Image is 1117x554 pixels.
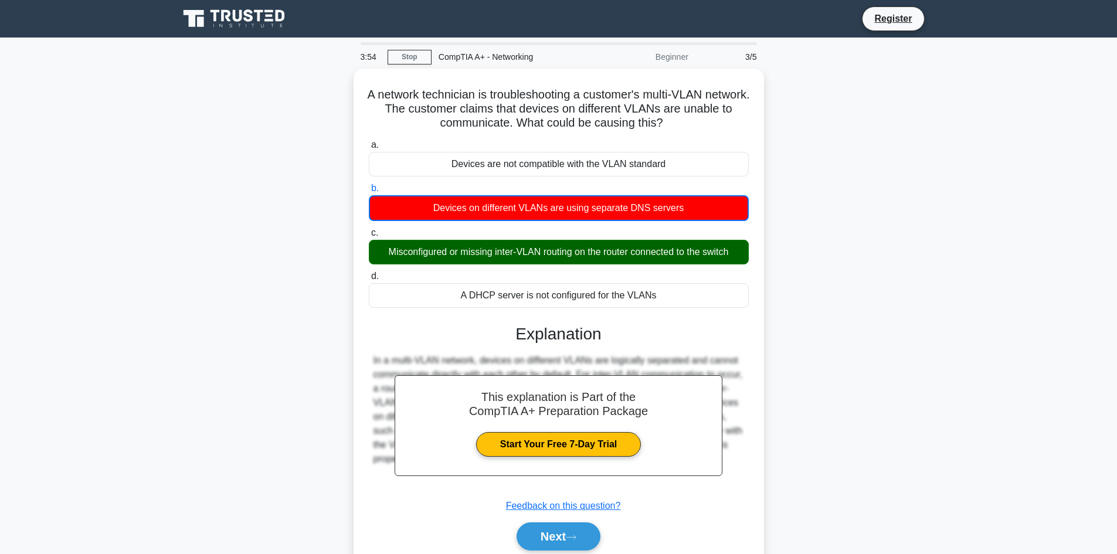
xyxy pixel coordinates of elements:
[476,432,641,457] a: Start Your Free 7-Day Trial
[376,324,742,344] h3: Explanation
[374,354,744,466] div: In a multi-VLAN network, devices on different VLANs are logically separated and cannot communicat...
[371,183,379,193] span: b.
[369,240,749,264] div: Misconfigured or missing inter-VLAN routing on the router connected to the switch
[432,45,593,69] div: CompTIA A+ - Networking
[371,271,379,281] span: d.
[371,140,379,149] span: a.
[867,11,919,26] a: Register
[388,50,432,64] a: Stop
[371,227,378,237] span: c.
[368,87,750,131] h5: A network technician is troubleshooting a customer's multi-VLAN network. The customer claims that...
[369,152,749,176] div: Devices are not compatible with the VLAN standard
[369,195,749,221] div: Devices on different VLANs are using separate DNS servers
[593,45,695,69] div: Beginner
[695,45,764,69] div: 3/5
[369,283,749,308] div: A DHCP server is not configured for the VLANs
[517,522,600,550] button: Next
[354,45,388,69] div: 3:54
[506,501,621,511] a: Feedback on this question?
